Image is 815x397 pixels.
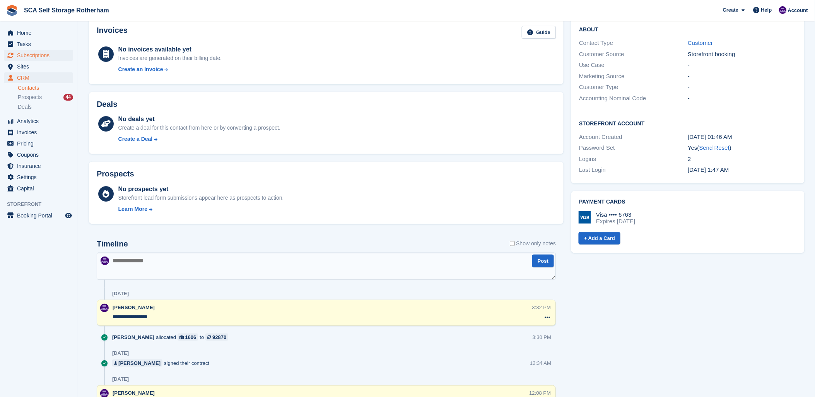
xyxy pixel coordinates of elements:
h2: Deals [97,100,117,109]
span: Help [761,6,772,14]
div: Storefront lead form submissions appear here as prospects to action. [118,194,284,202]
span: Sites [17,61,63,72]
div: allocated to [112,334,232,341]
a: Contacts [18,84,73,92]
div: Account Created [579,133,688,142]
a: menu [4,50,73,61]
div: Contact Type [579,39,688,48]
img: Kelly Neesham [101,257,109,265]
div: Use Case [579,61,688,70]
span: CRM [17,72,63,83]
span: Booking Portal [17,210,63,221]
a: menu [4,72,73,83]
h2: Invoices [97,26,128,39]
a: menu [4,172,73,183]
span: Account [788,7,808,14]
a: menu [4,116,73,127]
div: 1606 [185,334,196,341]
div: [DATE] [112,376,129,382]
a: Guide [522,26,556,39]
div: 12:08 PM [530,389,551,397]
div: [DATE] [112,291,129,297]
a: menu [4,149,73,160]
div: No prospects yet [118,185,284,194]
a: Prospects 44 [18,93,73,101]
a: Customer [688,39,713,46]
span: Capital [17,183,63,194]
a: SCA Self Storage Rotherham [21,4,112,17]
a: Learn More [118,205,284,213]
h2: Timeline [97,240,128,248]
div: Create a Deal [118,135,153,143]
span: Analytics [17,116,63,127]
div: No invoices available yet [118,45,222,54]
div: signed their contract [112,359,213,367]
div: 2 [688,155,796,164]
a: Create a Deal [118,135,280,143]
div: Invoices are generated on their billing date. [118,54,222,62]
div: 12:34 AM [530,359,551,367]
a: Preview store [64,211,73,220]
a: Send Reset [699,144,730,151]
div: Customer Source [579,50,688,59]
div: Learn More [118,205,147,213]
a: + Add a Card [579,232,620,245]
div: 3:30 PM [533,334,551,341]
div: [PERSON_NAME] [118,359,161,367]
div: 44 [63,94,73,101]
div: - [688,83,796,92]
span: Coupons [17,149,63,160]
a: 1606 [178,334,198,341]
a: menu [4,210,73,221]
div: Customer Type [579,83,688,92]
span: Insurance [17,161,63,171]
div: Accounting Nominal Code [579,94,688,103]
a: Create an Invoice [118,65,222,74]
a: menu [4,39,73,50]
div: 92870 [212,334,226,341]
span: Home [17,27,63,38]
time: 2025-06-27 00:47:58 UTC [688,166,729,173]
label: Show only notes [510,240,556,248]
span: ( ) [697,144,731,151]
div: [DATE] 01:46 AM [688,133,796,142]
div: [DATE] [112,350,129,356]
a: menu [4,61,73,72]
input: Show only notes [510,240,515,248]
img: stora-icon-8386f47178a22dfd0bd8f6a31ec36ba5ce8667c1dd55bd0f319d3a0aa187defe.svg [6,5,18,16]
a: menu [4,127,73,138]
a: menu [4,138,73,149]
span: Prospects [18,94,42,101]
div: 3:32 PM [532,304,551,311]
div: - [688,94,796,103]
span: Tasks [17,39,63,50]
img: Kelly Neesham [100,304,109,312]
div: Marketing Source [579,72,688,81]
span: [PERSON_NAME] [113,390,155,396]
div: Create a deal for this contact from here or by converting a prospect. [118,124,280,132]
h2: About [579,25,796,33]
a: 92870 [205,334,228,341]
div: Password Set [579,144,688,152]
h2: Payment cards [579,199,796,205]
div: Visa •••• 6763 [596,211,635,218]
span: Create [723,6,738,14]
img: Visa Logo [579,211,591,224]
img: Kelly Neesham [779,6,787,14]
div: Logins [579,155,688,164]
span: [PERSON_NAME] [112,334,154,341]
span: Deals [18,103,32,111]
h2: Prospects [97,169,134,178]
span: Invoices [17,127,63,138]
span: Storefront [7,200,77,208]
div: - [688,61,796,70]
a: menu [4,161,73,171]
div: Yes [688,144,796,152]
a: Deals [18,103,73,111]
div: - [688,72,796,81]
a: [PERSON_NAME] [112,359,162,367]
a: menu [4,27,73,38]
span: Subscriptions [17,50,63,61]
div: Expires [DATE] [596,218,635,225]
a: menu [4,183,73,194]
